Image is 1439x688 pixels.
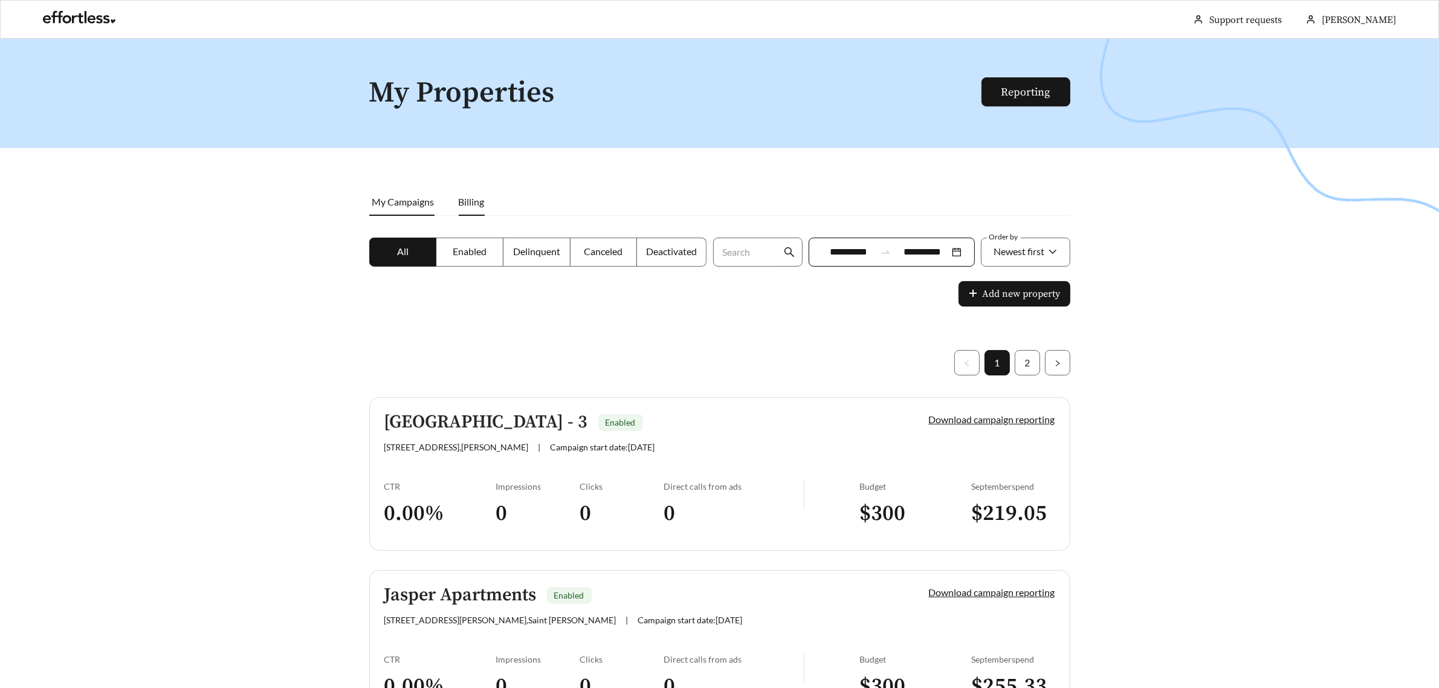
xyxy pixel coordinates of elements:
div: Direct calls from ads [664,481,803,492]
h3: 0 [496,500,580,527]
div: September spend [971,654,1055,664]
span: [STREET_ADDRESS] , [PERSON_NAME] [384,442,529,452]
span: Enabled [554,590,584,600]
span: Campaign start date: [DATE] [638,615,743,625]
li: Next Page [1045,350,1070,375]
a: Support requests [1209,14,1282,26]
h3: $ 300 [859,500,971,527]
span: Billing [459,196,485,207]
h3: $ 219.05 [971,500,1055,527]
span: | [538,442,541,452]
span: plus [968,288,978,300]
span: right [1054,360,1061,367]
span: to [880,247,891,258]
span: Deactivated [646,245,697,257]
div: Impressions [496,481,580,492]
a: Download campaign reporting [929,414,1055,425]
li: 2 [1015,350,1040,375]
button: right [1045,350,1070,375]
h5: Jasper Apartments [384,585,537,605]
span: My Campaigns [372,196,435,207]
span: Canceled [584,245,623,257]
div: September spend [971,481,1055,492]
span: All [397,245,409,257]
li: 1 [985,350,1010,375]
span: Delinquent [513,245,560,257]
div: Clicks [580,654,664,664]
span: Enabled [453,245,487,257]
a: Reporting [1001,85,1050,99]
span: | [626,615,629,625]
span: Campaign start date: [DATE] [551,442,655,452]
span: left [963,360,971,367]
li: Previous Page [954,350,980,375]
h3: 0 [580,500,664,527]
h3: 0.00 % [384,500,496,527]
span: Add new property [983,287,1061,301]
img: line [803,481,804,510]
div: Clicks [580,481,664,492]
h1: My Properties [369,77,983,109]
span: [PERSON_NAME] [1322,14,1396,26]
img: line [803,654,804,683]
span: Enabled [606,417,636,427]
a: 2 [1015,351,1040,375]
h3: 0 [664,500,803,527]
span: Newest first [994,245,1045,257]
div: CTR [384,481,496,492]
button: plusAdd new property [959,281,1070,307]
span: swap-right [880,247,891,258]
div: Direct calls from ads [664,654,803,664]
div: CTR [384,654,496,664]
div: Impressions [496,654,580,664]
a: [GEOGRAPHIC_DATA] - 3Enabled[STREET_ADDRESS],[PERSON_NAME]|Campaign start date:[DATE]Download cam... [369,397,1070,551]
span: [STREET_ADDRESS][PERSON_NAME] , Saint [PERSON_NAME] [384,615,616,625]
span: search [784,247,795,258]
button: Reporting [981,77,1070,106]
a: Download campaign reporting [929,586,1055,598]
div: Budget [859,481,971,492]
div: Budget [859,654,971,664]
a: 1 [985,351,1009,375]
button: left [954,350,980,375]
h5: [GEOGRAPHIC_DATA] - 3 [384,412,588,432]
